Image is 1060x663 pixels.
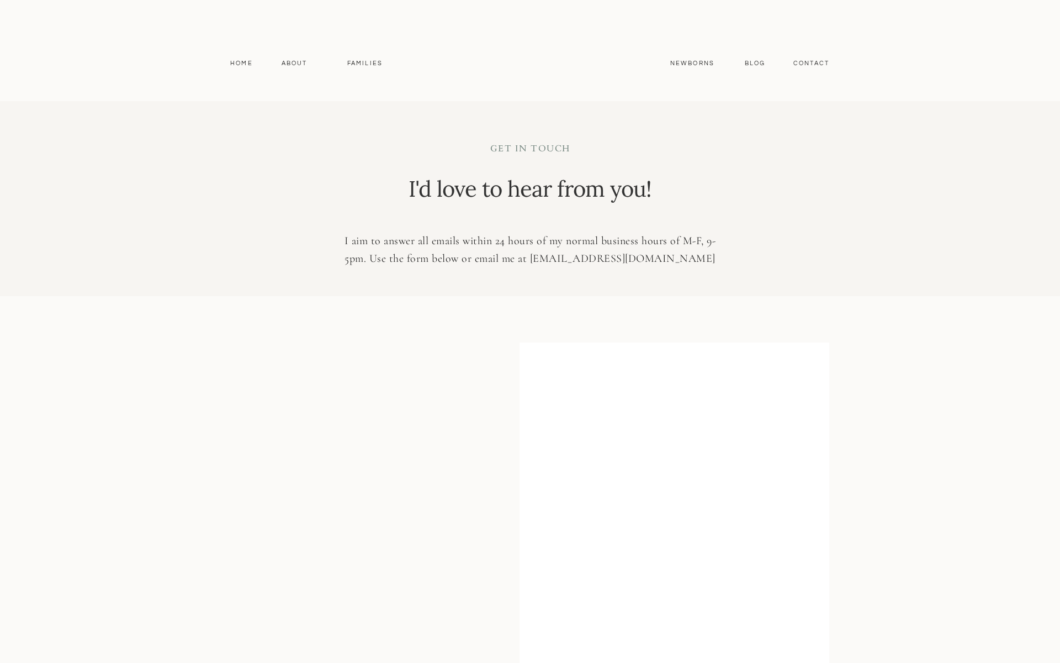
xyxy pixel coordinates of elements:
[340,59,390,69] a: Families
[225,59,258,69] a: Home
[406,173,654,215] p: I'd love to hear from you!
[410,143,651,158] p: get in touch
[278,59,310,69] a: About
[742,59,768,69] a: Blog
[666,59,719,69] a: Newborns
[334,232,726,268] p: I aim to answer all emails within 24 hours of my normal business hours of M-F, 9-5pm. Use the for...
[787,59,835,69] a: contact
